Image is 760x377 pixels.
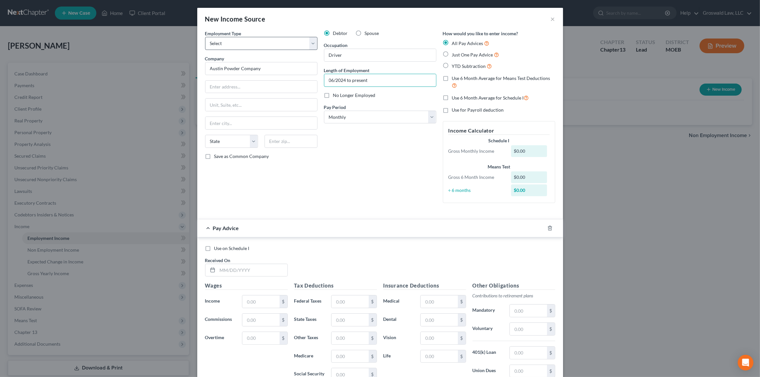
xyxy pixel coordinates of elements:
div: $ [369,350,377,363]
input: -- [324,49,436,61]
h5: Tax Deductions [294,282,377,290]
span: Company [205,56,224,61]
div: $ [547,323,555,335]
input: 0.00 [510,323,547,335]
h5: Other Obligations [473,282,555,290]
div: $ [369,295,377,308]
span: Employment Type [205,31,241,36]
input: 0.00 [242,295,279,308]
input: Enter zip... [265,135,317,148]
span: All Pay Advices [452,40,483,46]
label: Medicare [291,350,328,363]
div: $ [458,332,466,344]
input: 0.00 [421,350,458,363]
label: Vision [380,332,417,345]
input: 0.00 [421,332,458,344]
input: 0.00 [242,332,279,344]
span: Debtor [333,30,348,36]
div: $ [547,305,555,317]
div: Open Intercom Messenger [738,355,753,370]
label: Medical [380,295,417,308]
span: Spouse [365,30,379,36]
input: 0.00 [510,305,547,317]
div: Gross 6 Month Income [445,174,508,181]
input: Enter address... [205,81,317,93]
div: $ [369,314,377,326]
label: Life [380,350,417,363]
div: $0.00 [511,171,547,183]
input: MM/DD/YYYY [218,264,287,276]
input: 0.00 [421,314,458,326]
h5: Wages [205,282,288,290]
input: Unit, Suite, etc... [205,99,317,111]
span: No Longer Employed [333,92,376,98]
div: $ [280,314,287,326]
div: Gross Monthly Income [445,148,508,154]
label: How would you like to enter income? [443,30,518,37]
label: Other Taxes [291,332,328,345]
input: 0.00 [421,295,458,308]
input: 0.00 [331,314,368,326]
div: $0.00 [511,145,547,157]
span: Use on Schedule I [214,245,250,251]
div: $ [547,347,555,359]
div: $0.00 [511,184,547,196]
span: Just One Pay Advice [452,52,493,57]
input: 0.00 [510,347,547,359]
h5: Insurance Deductions [383,282,466,290]
div: $ [280,332,287,344]
div: New Income Source [205,14,266,24]
input: ex: 2 years [324,74,436,86]
span: Use 6 Month Average for Schedule I [452,95,524,101]
div: $ [458,314,466,326]
label: Occupation [324,42,348,49]
label: Overtime [202,332,239,345]
h5: Income Calculator [448,127,550,135]
span: Pay Advice [213,225,239,231]
span: Use for Payroll deduction [452,107,504,113]
span: Pay Period [324,104,346,110]
input: 0.00 [242,314,279,326]
label: Length of Employment [324,67,370,74]
label: 401(k) Loan [469,346,507,359]
input: Search company by name... [205,62,317,75]
div: ÷ 6 months [445,187,508,194]
input: 0.00 [331,295,368,308]
div: $ [458,295,466,308]
span: Save as Common Company [214,153,269,159]
input: 0.00 [331,332,368,344]
label: State Taxes [291,313,328,326]
label: Mandatory [469,304,507,317]
label: Dental [380,313,417,326]
label: Federal Taxes [291,295,328,308]
span: YTD Subtraction [452,63,486,69]
p: Contributions to retirement plans [473,292,555,299]
div: $ [458,350,466,363]
div: $ [369,332,377,344]
label: Voluntary [469,322,507,336]
label: Commissions [202,313,239,326]
div: Means Test [448,164,550,170]
span: Received On [205,258,231,263]
div: Schedule I [448,137,550,144]
input: 0.00 [331,350,368,363]
span: Income [205,298,220,304]
button: × [551,15,555,23]
span: Use 6 Month Average for Means Test Deductions [452,75,550,81]
input: Enter city... [205,117,317,129]
div: $ [280,295,287,308]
